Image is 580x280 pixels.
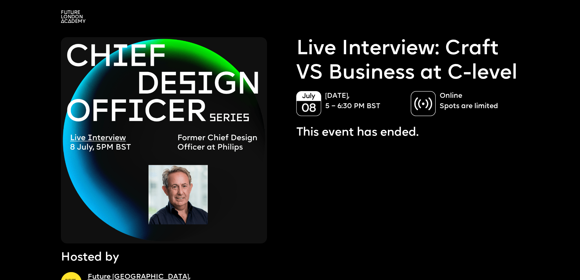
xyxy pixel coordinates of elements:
[440,91,519,112] p: Online Spots are limited
[61,10,86,23] img: A logo saying in 3 lines: Future London Academy
[61,250,119,266] p: Hosted by
[296,37,526,86] p: Live Interview: Craft VS Business at C-level
[325,91,405,112] p: [DATE], 5 – 6:30 PM BST
[296,125,419,141] p: This event has ended.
